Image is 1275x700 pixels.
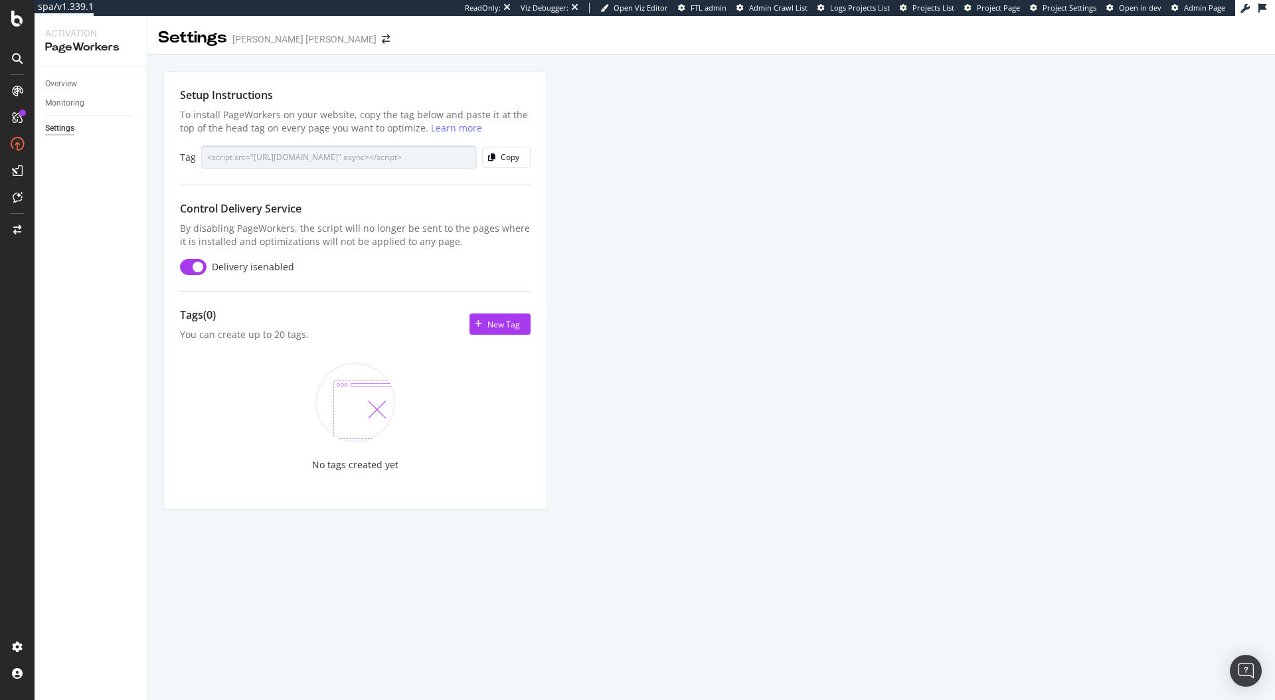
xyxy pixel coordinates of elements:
div: PageWorkers [45,40,136,55]
div: You can create up to 20 tags. [180,328,309,341]
div: Overview [45,77,77,91]
div: Settings [45,122,74,135]
div: Tag [180,151,196,164]
div: Tags (0) [180,307,309,323]
span: Logs Projects List [830,3,890,13]
button: New Tag [469,313,531,335]
span: Open Viz Editor [614,3,668,13]
a: Project Page [964,3,1020,13]
span: Project Settings [1043,3,1096,13]
span: Open in dev [1119,3,1161,13]
a: Overview [45,77,137,91]
span: Projects List [912,3,954,13]
div: Monitoring [45,96,84,110]
img: D9gk-hiz.png [315,363,395,442]
div: No tags created yet [312,458,398,472]
a: Open Viz Editor [600,3,668,13]
span: Admin Crawl List [749,3,807,13]
div: [PERSON_NAME] [PERSON_NAME] [232,33,377,46]
div: Delivery is enabled [212,260,294,274]
span: Admin Page [1184,3,1225,13]
div: Viz Debugger: [521,3,568,13]
div: Control Delivery Service [180,201,531,217]
a: Learn more [431,122,482,134]
div: New Tag [487,319,520,330]
a: Logs Projects List [817,3,890,13]
a: Project Settings [1030,3,1096,13]
a: Admin Page [1171,3,1225,13]
a: Monitoring [45,96,137,110]
a: Settings [45,122,137,135]
div: Setup Instructions [180,88,531,103]
a: Admin Crawl List [736,3,807,13]
div: By disabling PageWorkers, the script will no longer be sent to the pages where it is installed an... [180,222,531,248]
a: FTL admin [678,3,726,13]
div: ReadOnly: [465,3,501,13]
div: Activation [45,27,136,40]
span: Project Page [977,3,1020,13]
div: Open Intercom Messenger [1230,655,1262,687]
div: To install PageWorkers on your website, copy the tag below and paste it at the top of the head ta... [180,108,531,135]
a: Open in dev [1106,3,1161,13]
div: arrow-right-arrow-left [382,35,390,44]
a: Projects List [900,3,954,13]
div: Copy [501,151,519,163]
span: FTL admin [691,3,726,13]
button: Copy [482,147,531,168]
div: Settings [158,27,227,49]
